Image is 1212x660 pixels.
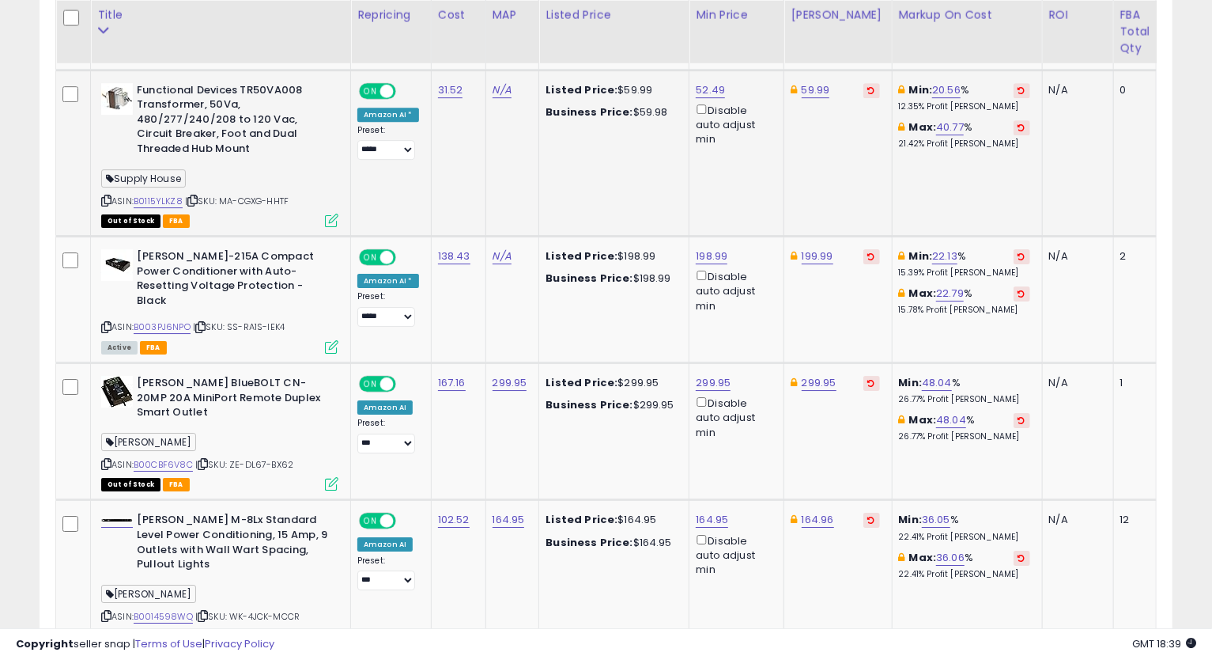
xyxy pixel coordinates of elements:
div: 0 [1120,83,1145,97]
a: 31.52 [438,82,463,98]
a: 167.16 [438,375,466,391]
div: ASIN: [101,83,338,226]
a: 299.95 [696,375,731,391]
b: Min: [909,248,933,264]
div: Amazon AI [357,537,413,552]
a: 299.95 [493,375,527,391]
b: Business Price: [546,271,632,286]
a: N/A [493,82,512,98]
div: Markup on Cost [899,6,1036,23]
div: Amazon AI * [357,108,419,122]
a: 164.95 [696,512,728,528]
div: Disable auto adjust min [696,267,772,313]
span: [PERSON_NAME] [101,585,196,603]
b: Listed Price: [546,375,617,390]
b: Listed Price: [546,248,617,264]
a: 36.05 [922,512,950,528]
div: Title [97,6,344,23]
div: Listed Price [546,6,682,23]
a: 164.95 [493,512,525,528]
div: % [899,286,1030,316]
a: 198.99 [696,248,727,264]
div: % [899,413,1030,442]
div: Preset: [357,291,419,327]
div: Repricing [357,6,425,23]
span: FBA [140,341,167,355]
a: B003PJ6NPO [134,321,191,334]
a: B00CBF6V8C [134,458,193,472]
a: 164.96 [802,512,834,528]
b: Min: [909,82,933,97]
div: $198.99 [546,249,677,264]
div: % [899,249,1030,279]
p: 26.77% Profit [PERSON_NAME] [899,431,1030,442]
div: Preset: [357,556,419,591]
div: $164.95 [546,513,677,527]
div: N/A [1049,83,1101,97]
p: 12.35% Profit [PERSON_NAME] [899,101,1030,112]
span: ON [361,514,380,528]
div: $299.95 [546,376,677,390]
div: Min Price [696,6,777,23]
p: 26.77% Profit [PERSON_NAME] [899,394,1030,405]
div: % [899,120,1030,150]
span: OFF [394,251,419,264]
span: FBA [163,478,190,491]
div: N/A [1049,249,1101,264]
div: 12 [1120,513,1145,527]
span: All listings currently available for purchase on Amazon [101,341,138,355]
div: Disable auto adjust min [696,532,772,578]
b: Business Price: [546,397,632,412]
span: All listings that are currently out of stock and unavailable for purchase on Amazon [101,478,160,491]
a: Terms of Use [135,636,202,651]
div: % [899,83,1030,112]
div: MAP [493,6,533,23]
a: 22.79 [936,286,964,302]
p: 21.42% Profit [PERSON_NAME] [899,138,1030,150]
strong: Copyright [16,636,74,651]
div: % [899,513,1030,542]
b: [PERSON_NAME]-215A Compact Power Conditioner with Auto-Resetting Voltage Protection - Black [137,249,329,312]
span: All listings that are currently out of stock and unavailable for purchase on Amazon [101,214,160,228]
div: % [899,376,1030,405]
b: Max: [909,286,937,301]
p: 22.41% Profit [PERSON_NAME] [899,532,1030,543]
div: ASIN: [101,376,338,489]
div: Cost [438,6,479,23]
a: 102.52 [438,512,470,528]
a: 138.43 [438,248,470,264]
a: 36.06 [936,550,965,566]
span: ON [361,84,380,97]
a: 59.99 [802,82,830,98]
div: ROI [1049,6,1107,23]
span: 2025-10-8 18:39 GMT [1132,636,1196,651]
span: | SKU: ZE-DL67-BX62 [195,458,293,471]
b: [PERSON_NAME] BlueBOLT CN-20MP 20A MiniPort Remote Duplex Smart Outlet [137,376,329,424]
span: OFF [394,377,419,391]
a: 22.13 [932,248,957,264]
div: Amazon AI [357,400,413,415]
div: [PERSON_NAME] [791,6,885,23]
b: Max: [909,412,937,427]
img: 31NiqX7trhL._SL40_.jpg [101,83,133,115]
p: 15.78% Profit [PERSON_NAME] [899,305,1030,316]
b: Max: [909,119,937,135]
span: FBA [163,214,190,228]
img: 31XG2nkWMjL._SL40_.jpg [101,249,133,281]
a: Privacy Policy [205,636,274,651]
p: 22.41% Profit [PERSON_NAME] [899,569,1030,580]
div: N/A [1049,376,1101,390]
b: [PERSON_NAME] M-8Lx Standard Level Power Conditioning, 15 Amp, 9 Outlets with Wall Wart Spacing, ... [137,513,329,575]
div: $198.99 [546,271,677,286]
a: 40.77 [936,119,964,135]
a: B0014598WQ [134,610,193,624]
span: | SKU: MA-CGXG-HHTF [185,195,289,207]
div: ASIN: [101,249,338,352]
div: $59.99 [546,83,677,97]
div: N/A [1049,513,1101,527]
b: Listed Price: [546,82,617,97]
a: B0115YLKZ8 [134,195,183,208]
span: OFF [394,514,419,528]
img: 21u1OrXCJPL._SL40_.jpg [101,518,133,523]
div: ASIN: [101,513,338,641]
